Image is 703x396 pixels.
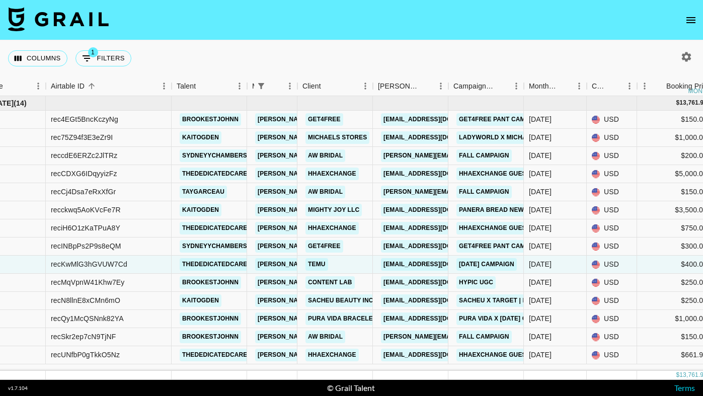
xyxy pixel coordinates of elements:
[327,383,375,393] div: © Grail Talent
[529,241,552,251] div: Sep '25
[255,294,471,307] a: [PERSON_NAME][EMAIL_ADDRESS][PERSON_NAME][DOMAIN_NAME]
[674,383,695,392] a: Terms
[381,222,494,234] a: [EMAIL_ADDRESS][DOMAIN_NAME]
[305,258,328,271] a: Temu
[529,332,552,342] div: Sep '25
[297,76,373,96] div: Client
[381,131,494,144] a: [EMAIL_ADDRESS][DOMAIN_NAME]
[51,169,117,179] div: recCDXG6IDqyyizFz
[255,222,471,234] a: [PERSON_NAME][EMAIL_ADDRESS][PERSON_NAME][DOMAIN_NAME]
[305,149,345,162] a: AW Bridal
[172,76,247,96] div: Talent
[180,312,241,325] a: brookestjohnn
[305,113,343,126] a: Get4free
[456,113,547,126] a: Get4Free Pant Campaign
[529,223,552,233] div: Sep '25
[456,258,517,271] a: [DATE] Campaign
[378,76,419,96] div: [PERSON_NAME]
[529,114,552,124] div: Sep '25
[255,186,471,198] a: [PERSON_NAME][EMAIL_ADDRESS][PERSON_NAME][DOMAIN_NAME]
[529,132,552,142] div: Sep '25
[255,276,471,289] a: [PERSON_NAME][EMAIL_ADDRESS][PERSON_NAME][DOMAIN_NAME]
[509,78,524,94] button: Menu
[302,76,321,96] div: Client
[587,183,637,201] div: USD
[456,294,566,307] a: Sacheu x Target | Launch Box
[676,99,679,107] div: $
[51,295,120,305] div: recN8llnE8xCMn6mO
[8,7,109,31] img: Grail Talent
[448,76,524,96] div: Campaign (Type)
[282,78,297,94] button: Menu
[3,79,17,93] button: Sort
[180,349,269,361] a: thededicatedcaregiver
[608,79,622,93] button: Sort
[51,223,120,233] div: reciH6O1zKaTPuA8Y
[254,79,268,93] div: 1 active filter
[529,259,552,269] div: Sep '25
[587,219,637,237] div: USD
[587,111,637,129] div: USD
[637,78,652,94] button: Menu
[180,131,221,144] a: kaitogden
[305,240,343,253] a: Get4free
[14,98,27,108] span: ( 14 )
[358,78,373,94] button: Menu
[51,259,127,269] div: recKwMlG3hGVUW7Cd
[180,149,250,162] a: sydneyychambers
[51,114,118,124] div: rec4EGt5BncKczyNg
[268,79,282,93] button: Sort
[255,149,471,162] a: [PERSON_NAME][EMAIL_ADDRESS][PERSON_NAME][DOMAIN_NAME]
[456,312,551,325] a: Pura Vida X [DATE] Collab
[529,187,552,197] div: Sep '25
[51,241,121,251] div: recINBpPs2P9s8eQM
[305,349,359,361] a: Hhaexchange
[373,76,448,96] div: Booker
[456,349,653,361] a: Hhaexchange Guest Speaking Events - Reimbursement
[558,79,572,93] button: Sort
[255,113,471,126] a: [PERSON_NAME][EMAIL_ADDRESS][PERSON_NAME][DOMAIN_NAME]
[51,187,116,197] div: recCj4Dsa7eRxXfGr
[456,331,512,343] a: Fall Campaign
[381,294,494,307] a: [EMAIL_ADDRESS][DOMAIN_NAME]
[587,129,637,147] div: USD
[180,294,221,307] a: kaitogden
[529,76,558,96] div: Month Due
[8,385,28,391] div: v 1.7.104
[51,76,85,96] div: Airtable ID
[305,204,362,216] a: Mighty Joy LLC
[305,131,369,144] a: Michaels Stores
[247,76,297,96] div: Manager
[157,78,172,94] button: Menu
[456,240,547,253] a: Get4Free Pant Campaign
[587,256,637,274] div: USD
[85,79,99,93] button: Sort
[456,186,512,198] a: Fall Campaign
[381,258,494,271] a: [EMAIL_ADDRESS][DOMAIN_NAME]
[180,240,250,253] a: sydneyychambers
[321,79,335,93] button: Sort
[252,76,254,96] div: Manager
[305,294,377,307] a: Sacheu Beauty Inc.
[381,331,545,343] a: [PERSON_NAME][EMAIL_ADDRESS][DOMAIN_NAME]
[180,168,269,180] a: thededicatedcaregiver
[305,168,359,180] a: Hhaexchange
[681,10,701,30] button: open drawer
[676,371,679,379] div: $
[255,204,471,216] a: [PERSON_NAME][EMAIL_ADDRESS][PERSON_NAME][DOMAIN_NAME]
[529,295,552,305] div: Sep '25
[51,132,113,142] div: rec75Z94f3E3eZr9I
[46,76,172,96] div: Airtable ID
[381,276,494,289] a: [EMAIL_ADDRESS][DOMAIN_NAME]
[180,222,269,234] a: thededicatedcaregiver
[529,277,552,287] div: Sep '25
[529,169,552,179] div: Sep '25
[453,76,495,96] div: Campaign (Type)
[180,204,221,216] a: kaitogden
[196,79,210,93] button: Sort
[381,113,494,126] a: [EMAIL_ADDRESS][DOMAIN_NAME]
[495,79,509,93] button: Sort
[587,346,637,364] div: USD
[587,274,637,292] div: USD
[381,186,545,198] a: [PERSON_NAME][EMAIL_ADDRESS][DOMAIN_NAME]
